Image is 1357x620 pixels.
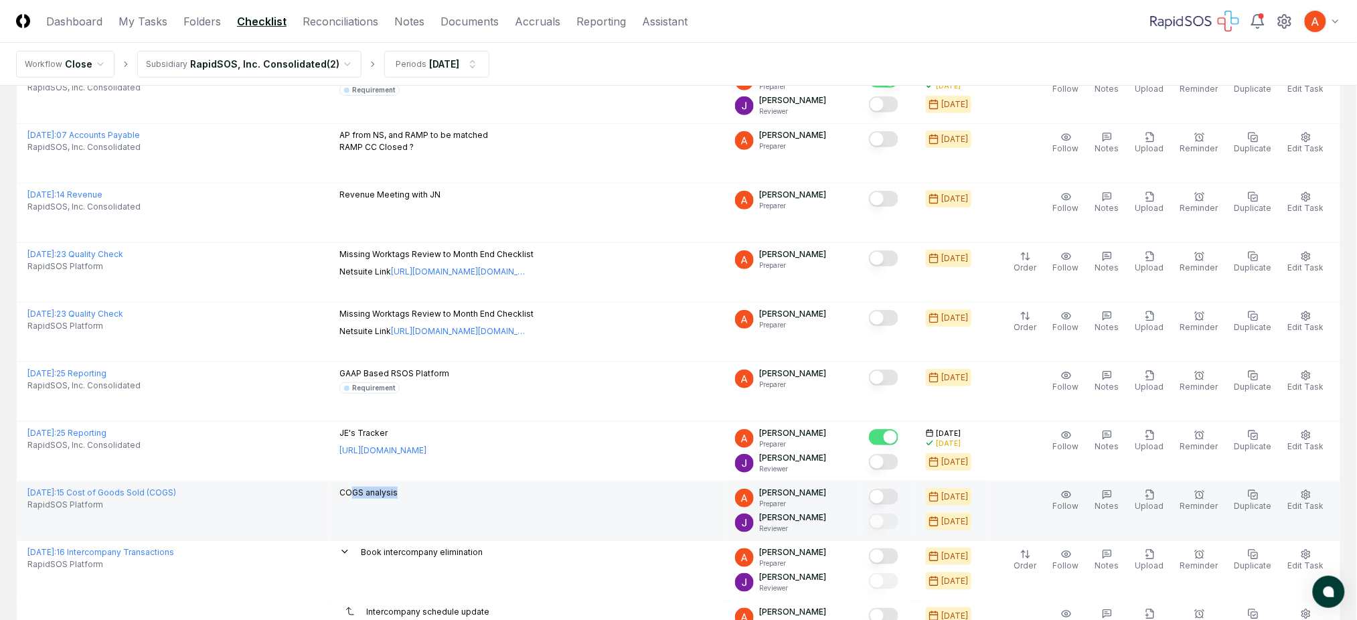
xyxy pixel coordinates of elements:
[1053,501,1079,511] span: Follow
[1014,262,1037,273] span: Order
[1093,189,1122,217] button: Notes
[1180,322,1218,332] span: Reminder
[1050,368,1082,396] button: Follow
[1232,189,1275,217] button: Duplicate
[1178,248,1221,277] button: Reminder
[1234,322,1272,332] span: Duplicate
[27,428,106,438] a: [DATE]:25 Reporting
[1180,501,1218,511] span: Reminder
[237,13,287,29] a: Checklist
[303,13,378,29] a: Reconciliations
[1232,546,1275,574] button: Duplicate
[339,368,449,380] p: GAAP Based RSOS Platform
[1095,84,1119,94] span: Notes
[869,514,898,530] button: Mark complete
[1095,143,1119,153] span: Notes
[27,487,176,497] a: [DATE]:15 Cost of Goods Sold (COGS)
[1050,129,1082,157] button: Follow
[339,129,488,153] p: AP from NS, and RAMP to be matched RAMP CC Closed ?
[942,312,969,324] div: [DATE]
[1095,322,1119,332] span: Notes
[1133,487,1167,515] button: Upload
[1178,546,1221,574] button: Reminder
[391,325,525,337] a: [URL][DOMAIN_NAME][DOMAIN_NAME]
[1305,11,1326,32] img: ACg8ocK3mdmu6YYpaRl40uhUUGu9oxSxFSb1vbjsnEih2JuwAH1PGA=s96-c
[642,13,688,29] a: Assistant
[1053,560,1079,570] span: Follow
[735,514,754,532] img: ACg8ocKTC56tjQR6-o9bi8poVV4j_qMfO6M0RniyL9InnBgkmYdNig=s96-c
[759,546,826,558] p: [PERSON_NAME]
[1285,129,1327,157] button: Edit Task
[1133,546,1167,574] button: Upload
[1135,560,1164,570] span: Upload
[942,550,969,562] div: [DATE]
[27,380,141,392] span: RapidSOS, Inc. Consolidated
[942,372,969,384] div: [DATE]
[869,96,898,112] button: Mark complete
[1178,308,1221,336] button: Reminder
[942,575,969,587] div: [DATE]
[735,370,754,388] img: ACg8ocK3mdmu6YYpaRl40uhUUGu9oxSxFSb1vbjsnEih2JuwAH1PGA=s96-c
[1288,501,1324,511] span: Edit Task
[27,189,56,200] span: [DATE] :
[1180,262,1218,273] span: Reminder
[735,548,754,567] img: ACg8ocK3mdmu6YYpaRl40uhUUGu9oxSxFSb1vbjsnEih2JuwAH1PGA=s96-c
[1288,322,1324,332] span: Edit Task
[735,454,754,473] img: ACg8ocKTC56tjQR6-o9bi8poVV4j_qMfO6M0RniyL9InnBgkmYdNig=s96-c
[27,499,103,511] span: RapidSOS Platform
[759,129,826,141] p: [PERSON_NAME]
[1234,560,1272,570] span: Duplicate
[1178,189,1221,217] button: Reminder
[27,547,174,557] a: [DATE]:16 Intercompany Transactions
[1288,143,1324,153] span: Edit Task
[1135,441,1164,451] span: Upload
[27,428,56,438] span: [DATE] :
[339,189,441,201] p: Revenue Meeting with JN
[1285,308,1327,336] button: Edit Task
[942,252,969,264] div: [DATE]
[1133,368,1167,396] button: Upload
[1178,129,1221,157] button: Reminder
[759,524,826,534] p: Reviewer
[937,429,961,439] span: [DATE]
[869,454,898,470] button: Mark complete
[27,547,56,557] span: [DATE] :
[1053,382,1079,392] span: Follow
[339,248,534,260] p: Missing Worktags Review to Month End Checklist
[735,96,754,115] img: ACg8ocKTC56tjQR6-o9bi8poVV4j_qMfO6M0RniyL9InnBgkmYdNig=s96-c
[869,250,898,266] button: Mark complete
[16,14,30,28] img: Logo
[735,429,754,448] img: ACg8ocK3mdmu6YYpaRl40uhUUGu9oxSxFSb1vbjsnEih2JuwAH1PGA=s96-c
[1313,576,1345,608] button: atlas-launcher
[1093,487,1122,515] button: Notes
[1093,368,1122,396] button: Notes
[735,310,754,329] img: ACg8ocK3mdmu6YYpaRl40uhUUGu9oxSxFSb1vbjsnEih2JuwAH1PGA=s96-c
[1288,441,1324,451] span: Edit Task
[1050,189,1082,217] button: Follow
[869,131,898,147] button: Mark complete
[366,606,489,618] p: Intercompany schedule update
[339,325,534,337] p: Netsuite Link
[27,320,103,332] span: RapidSOS Platform
[1095,203,1119,213] span: Notes
[1095,501,1119,511] span: Notes
[1093,129,1122,157] button: Notes
[1053,262,1079,273] span: Follow
[1012,248,1040,277] button: Order
[937,81,961,91] div: [DATE]
[1050,487,1082,515] button: Follow
[1133,248,1167,277] button: Upload
[735,191,754,210] img: ACg8ocK3mdmu6YYpaRl40uhUUGu9oxSxFSb1vbjsnEih2JuwAH1PGA=s96-c
[1285,368,1327,396] button: Edit Task
[1133,129,1167,157] button: Upload
[339,445,426,457] a: [URL][DOMAIN_NAME]
[27,130,56,140] span: [DATE] :
[391,266,525,278] a: [URL][DOMAIN_NAME][DOMAIN_NAME]
[339,266,534,278] p: Netsuite Link
[759,201,826,211] p: Preparer
[1234,382,1272,392] span: Duplicate
[339,487,398,499] p: COGS analysis
[759,464,826,474] p: Reviewer
[1288,203,1324,213] span: Edit Task
[339,427,426,439] p: JE's Tracker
